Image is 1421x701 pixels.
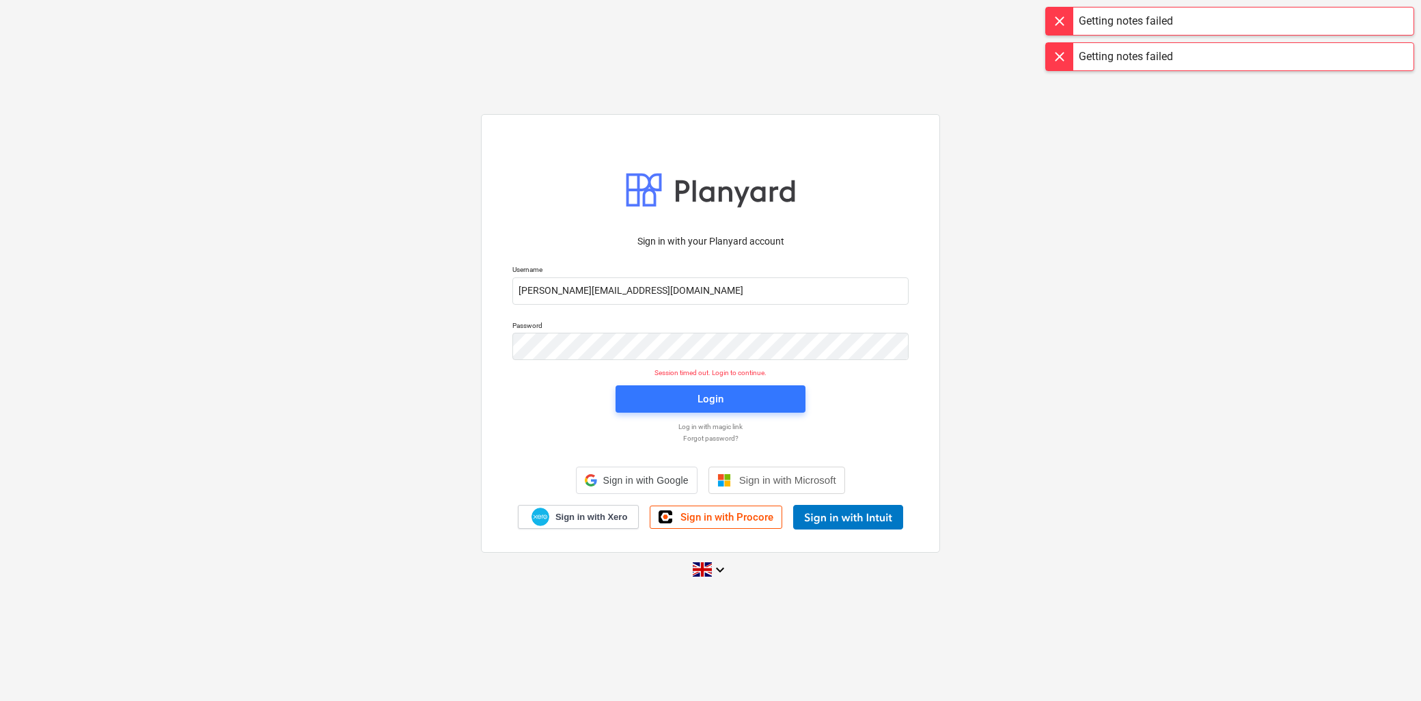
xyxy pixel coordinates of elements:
[680,511,773,523] span: Sign in with Procore
[504,368,917,377] p: Session timed out. Login to continue.
[512,321,909,333] p: Password
[512,234,909,249] p: Sign in with your Planyard account
[506,422,915,431] a: Log in with magic link
[1079,13,1173,29] div: Getting notes failed
[576,467,697,494] div: Sign in with Google
[518,505,639,529] a: Sign in with Xero
[512,265,909,277] p: Username
[506,434,915,443] a: Forgot password?
[555,511,627,523] span: Sign in with Xero
[717,473,731,487] img: Microsoft logo
[1079,49,1173,65] div: Getting notes failed
[698,390,723,408] div: Login
[616,385,805,413] button: Login
[532,508,549,526] img: Xero logo
[512,277,909,305] input: Username
[603,475,688,486] span: Sign in with Google
[712,562,728,578] i: keyboard_arrow_down
[739,474,836,486] span: Sign in with Microsoft
[650,506,782,529] a: Sign in with Procore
